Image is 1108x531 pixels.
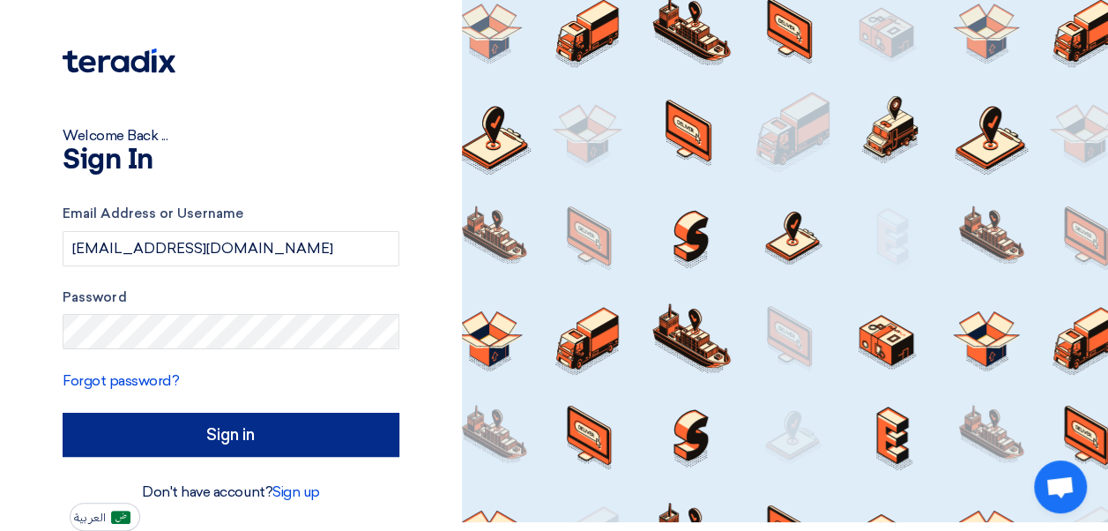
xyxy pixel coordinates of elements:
img: Teradix logo [63,49,175,73]
a: Open chat [1034,460,1087,513]
input: Enter your business email or username [63,231,399,266]
label: Email Address or Username [63,204,399,224]
button: العربية [70,503,140,531]
div: Don't have account? [63,482,399,503]
h1: Sign In [63,146,399,175]
img: ar-AR.png [111,511,130,524]
input: Sign in [63,413,399,457]
span: العربية [74,512,106,524]
a: Forgot password? [63,372,179,389]
label: Password [63,288,399,308]
a: Sign up [272,483,320,500]
div: Welcome Back ... [63,125,399,146]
